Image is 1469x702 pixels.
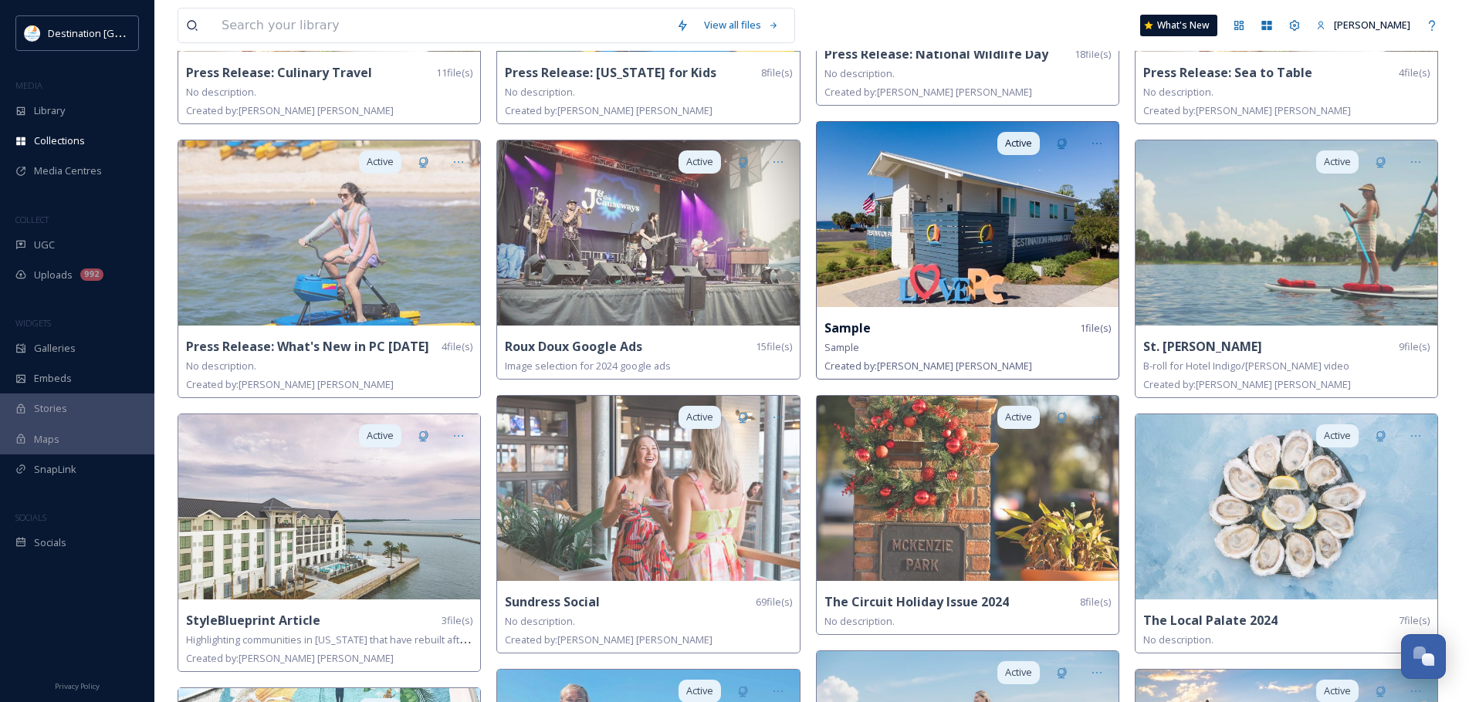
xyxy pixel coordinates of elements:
span: Active [1324,683,1351,698]
span: Library [34,103,65,118]
span: 18 file(s) [1075,47,1111,62]
img: f6edaf4a-247a-44d4-a7d4-bd2ece2f58df.jpg [497,396,799,581]
strong: StyleBlueprint Article [186,612,320,629]
strong: Press Release: Sea to Table [1143,64,1312,81]
input: Search your library [214,8,668,42]
span: Active [1005,410,1032,424]
span: No description. [824,66,895,80]
span: Active [686,410,713,424]
span: Destination [GEOGRAPHIC_DATA] [48,25,201,40]
strong: Sample [824,319,871,336]
strong: The Local Palate 2024 [1143,612,1278,629]
span: Created by: [PERSON_NAME] [PERSON_NAME] [1143,103,1351,117]
span: 15 file(s) [756,339,792,354]
span: 69 file(s) [756,595,792,609]
span: Image selection for 2024 google ads [505,359,671,373]
span: 11 file(s) [436,66,472,80]
span: Maps [34,432,59,447]
img: 7d234ed8-9a27-46d6-98f4-c3303501ff5b.jpg [1136,140,1437,326]
span: 4 file(s) [442,339,472,354]
button: Open Chat [1401,634,1446,679]
span: Created by: [PERSON_NAME] [PERSON_NAME] [505,103,712,117]
strong: St. [PERSON_NAME] [1143,338,1262,355]
span: [PERSON_NAME] [1334,18,1410,32]
strong: Sundress Social [505,593,600,610]
strong: Press Release: Culinary Travel [186,64,372,81]
a: Privacy Policy [55,676,100,694]
span: Active [1324,428,1351,443]
span: WIDGETS [15,317,51,329]
span: B-roll for Hotel Indigo/[PERSON_NAME] video [1143,359,1349,373]
span: No description. [824,614,895,628]
span: Stories [34,401,67,416]
strong: The Circuit Holiday Issue 2024 [824,593,1009,610]
span: No description. [505,85,575,99]
span: COLLECT [15,214,49,225]
span: Highlighting communities in [US_STATE] that have rebuilt after suffering major disasters [186,632,588,646]
span: 1 file(s) [1080,321,1111,336]
span: Sample [824,340,859,354]
span: 8 file(s) [1080,595,1111,609]
span: Active [1324,154,1351,169]
span: Active [1005,136,1032,150]
span: No description. [1143,85,1213,99]
span: Active [686,683,713,698]
strong: Press Release: [US_STATE] for Kids [505,64,716,81]
span: Socials [34,535,66,550]
span: 4 file(s) [1399,66,1430,80]
span: 7 file(s) [1399,613,1430,628]
img: 18cfadbd-ba47-4635-8d7a-8948e99816ec.jpg [178,414,480,599]
span: Galleries [34,341,76,356]
span: No description. [186,85,256,99]
span: Created by: [PERSON_NAME] [PERSON_NAME] [824,85,1032,99]
span: Created by: [PERSON_NAME] [PERSON_NAME] [186,651,394,665]
span: SnapLink [34,462,76,477]
a: View all files [696,10,787,40]
span: Created by: [PERSON_NAME] [PERSON_NAME] [824,359,1032,373]
img: 1f232ecd-60f4-474f-bb05-0a9c4cc0608d.jpg [817,396,1119,581]
span: Active [367,154,394,169]
strong: Press Release: National Wildlife Day [824,46,1048,62]
span: 8 file(s) [761,66,792,80]
span: MEDIA [15,79,42,91]
span: No description. [186,359,256,373]
span: Active [1005,665,1032,680]
span: Media Centres [34,164,102,178]
img: download.png [25,25,40,41]
span: Privacy Policy [55,681,100,691]
span: 9 file(s) [1399,339,1430,354]
span: Active [367,428,394,443]
a: [PERSON_NAME] [1308,10,1418,40]
span: Embeds [34,371,72,386]
span: SOCIALS [15,511,46,523]
img: 5fd12c34-bd84-4205-b008-cdd4dfd46d04.jpg [178,140,480,326]
span: Created by: [PERSON_NAME] [PERSON_NAME] [1143,377,1351,391]
span: Created by: [PERSON_NAME] [PERSON_NAME] [505,633,712,646]
span: Created by: [PERSON_NAME] [PERSON_NAME] [186,103,394,117]
img: 2e57b70c-c7ab-441b-b126-2b43281496ff.jpg [817,122,1119,307]
strong: Press Release: What's New in PC [DATE] [186,338,429,355]
img: 01239ee9-5842-4f4f-8a45-1aaa664307e7.jpg [1136,414,1437,599]
span: 3 file(s) [442,613,472,628]
span: Uploads [34,268,73,282]
img: c53c6b49-9bf3-401e-8091-0a175ad469cc.jpg [497,140,799,326]
span: No description. [1143,633,1213,646]
span: UGC [34,238,55,252]
strong: Roux Doux Google Ads [505,338,642,355]
span: Active [686,154,713,169]
span: No description. [505,614,575,628]
div: 992 [80,268,103,281]
a: What's New [1140,15,1217,36]
span: Collections [34,133,85,148]
span: Created by: [PERSON_NAME] [PERSON_NAME] [186,377,394,391]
